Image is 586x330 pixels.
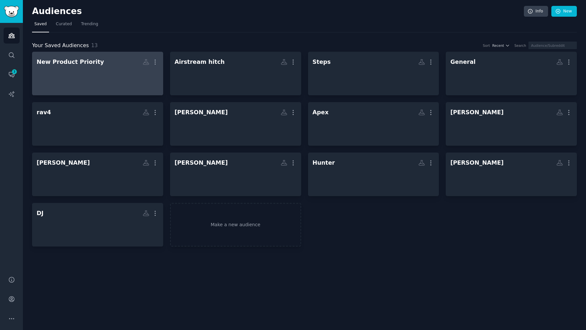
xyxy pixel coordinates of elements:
[170,153,301,196] a: [PERSON_NAME]
[4,6,19,17] img: GummySearch logo
[175,159,228,167] div: [PERSON_NAME]
[492,43,504,48] span: Recent
[37,209,43,217] div: DJ
[81,21,98,27] span: Trending
[37,108,51,117] div: rav4
[4,66,20,82] a: 3
[313,159,335,167] div: Hunter
[32,19,49,32] a: Saved
[313,58,331,66] div: Steps
[175,108,228,117] div: [PERSON_NAME]
[492,43,510,48] button: Recent
[170,102,301,146] a: [PERSON_NAME]
[91,42,98,48] span: 13
[11,69,17,74] span: 3
[450,58,475,66] div: General
[313,108,329,117] div: Apex
[524,6,548,17] a: Info
[37,159,90,167] div: [PERSON_NAME]
[308,153,439,196] a: Hunter
[54,19,74,32] a: Curated
[446,153,577,196] a: [PERSON_NAME]
[446,52,577,95] a: General
[450,108,504,117] div: [PERSON_NAME]
[170,52,301,95] a: Airstream hitch
[308,52,439,95] a: Steps
[56,21,72,27] span: Curated
[32,6,524,17] h2: Audiences
[551,6,577,17] a: New
[32,203,163,247] a: DJ
[450,159,504,167] div: [PERSON_NAME]
[32,52,163,95] a: New Product Priority
[79,19,100,32] a: Trending
[32,102,163,146] a: rav4
[34,21,47,27] span: Saved
[446,102,577,146] a: [PERSON_NAME]
[32,42,89,50] span: Your Saved Audiences
[170,203,301,247] a: Make a new audience
[175,58,225,66] div: Airstream hitch
[32,153,163,196] a: [PERSON_NAME]
[528,42,577,49] input: Audience/Subreddit
[483,43,490,48] div: Sort
[37,58,104,66] div: New Product Priority
[514,43,526,48] div: Search
[308,102,439,146] a: Apex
